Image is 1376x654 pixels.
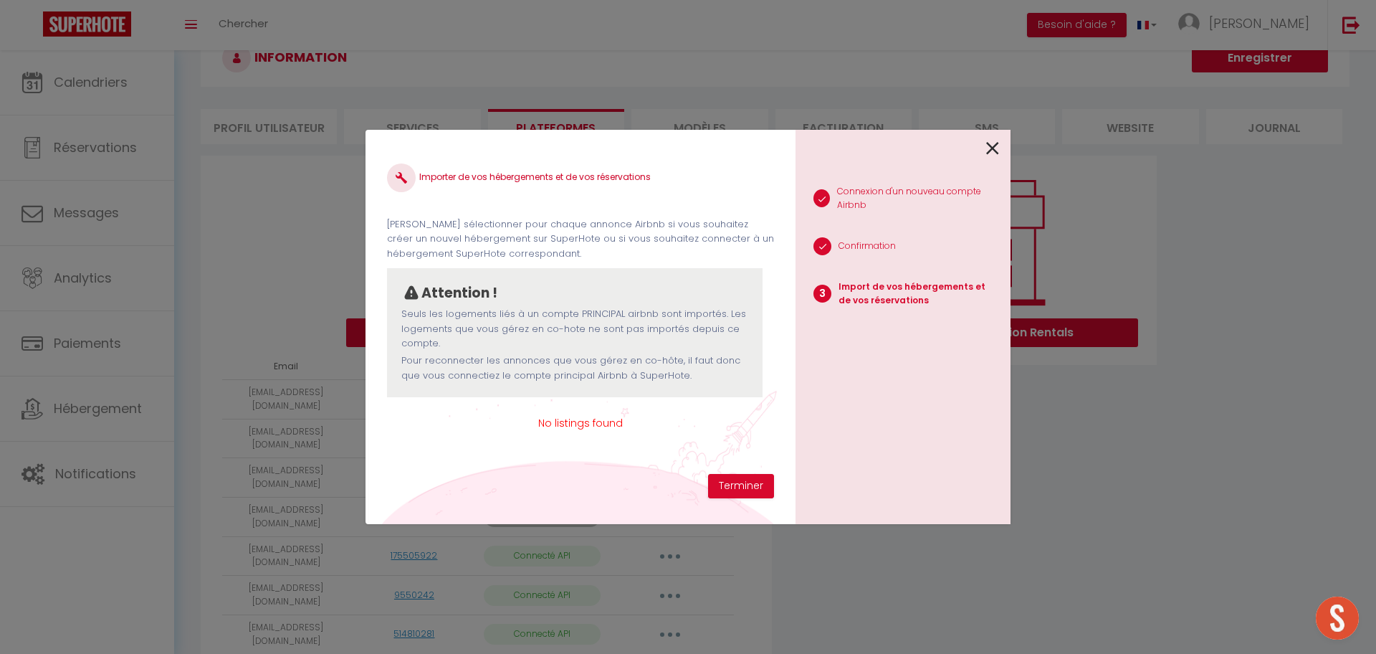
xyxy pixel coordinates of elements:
[401,354,748,383] p: Pour reconnecter les annonces que vous gérez en co-hôte, il faut donc que vous connectiez le comp...
[401,307,748,351] p: Seuls les logements liés à un compte PRINCIPAL airbnb sont importés. Les logements que vous gérez...
[838,240,896,253] p: Confirmation
[837,185,999,212] p: Connexion d'un nouveau compte Airbnb
[1316,597,1359,640] div: Ouvrir le chat
[813,285,831,303] span: 3
[421,283,497,304] p: Attention !
[387,217,774,261] p: [PERSON_NAME] sélectionner pour chaque annonce Airbnb si vous souhaitez créer un nouvel hébergeme...
[387,163,774,192] h4: Importer de vos hébergements et de vos réservations
[708,474,774,498] button: Terminer
[387,415,774,431] span: No listings found
[838,280,999,308] p: Import de vos hébergements et de vos réservations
